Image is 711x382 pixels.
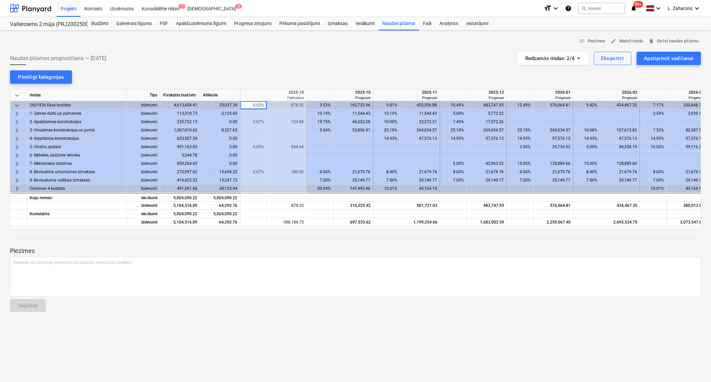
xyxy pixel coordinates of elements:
span: keyboard_arrow_right [13,168,21,176]
span: keyboard_arrow_down [13,101,21,109]
div: rindas [27,89,127,101]
a: Apakšuzņēmuma līgumi [172,17,230,30]
div: 29,149.77 [603,176,637,184]
div: 5.00% [443,159,464,168]
div: Galvenais līgums [112,17,156,30]
div: 42,963.22 [470,159,504,168]
div: 2,939.13 [670,109,704,118]
span: 1 [179,4,185,9]
div: 1,199,254.66 [403,218,437,227]
div: 29,149.77 [336,176,370,184]
div: Izdevumi [127,118,160,126]
div: 80,387.53 [670,126,704,134]
div: Prognoze [403,95,437,100]
div: Izdevumi [127,159,160,168]
div: Ienākumi [352,17,379,30]
div: 5.00% [576,143,597,151]
div: 14.93% [576,134,597,143]
div: 8.00% [310,168,331,176]
span: keyboard_arrow_down [13,91,21,99]
div: 5,004,090.22 [200,210,240,218]
div: -8,327.65 [200,126,240,134]
div: 3,073,547.61 [670,218,704,227]
div: Atlikušie [200,89,240,101]
div: 269,034.57 [403,126,437,134]
div: 2,693,534.75 [603,218,637,227]
a: Analytics [435,17,462,30]
div: Izdevumi [127,126,160,134]
div: 1,683,002.59 [470,218,504,227]
span: 8- Būvlaukma uzturēšanas izmaksas [30,168,95,176]
span: 9- Būvlaukuma vadības izmaksas [30,176,90,184]
div: 5,004,090.22 [160,193,200,202]
div: 5,772.22 [470,109,504,118]
span: keyboard_arrow_right [13,160,21,168]
div: 4,613,454.41 [160,101,200,109]
span: notes [579,38,585,44]
div: 29,149.77 [670,176,704,184]
div: 0.07% [243,118,264,126]
div: 2025-11 [403,89,437,95]
div: 10.19% [310,109,331,118]
div: 14.93% [510,134,531,143]
div: Izmaksas [324,17,352,30]
span: keyboard_arrow_right [13,110,21,118]
div: 310,225.42 [336,202,371,210]
span: keyboard_arrow_right [13,151,21,159]
div: 14.93% [643,134,664,143]
div: 99,116.38 [670,143,704,151]
div: 113,318.73 [160,109,200,118]
div: 5,244.78 [160,151,200,159]
div: Faktiskais [270,95,304,100]
div: 269,034.57 [536,126,570,134]
div: 8.00% [376,168,397,176]
span: 2601936 Ēkas budžets [30,101,71,109]
div: 14.93% [443,134,464,143]
div: 388,186.72 [270,218,304,227]
div: 21,679.76 [336,168,370,176]
div: Prognoze [670,95,704,100]
div: Prognoze [470,95,504,100]
div: Prognoze [603,95,637,100]
div: 97,576.13 [603,134,637,143]
div: -2,125.60 [200,109,240,118]
div: 483,747.93 [470,101,504,109]
div: 153.88 [270,118,304,126]
p: Piezīmes [10,247,701,255]
div: 64,292.76 [200,202,240,210]
span: 7- Mehaniskās sistēmas [30,159,72,168]
div: Faili [419,17,435,30]
div: 2.59% [643,109,664,118]
div: 29,149.77 [470,176,504,184]
div: 19.75% [310,118,331,126]
div: Progresa ziņojumi [230,17,275,30]
div: 878.52 [270,202,304,210]
div: 878.52 [270,101,304,109]
span: Piezīmes [579,37,606,45]
div: 330,848.71 [670,101,704,109]
div: PSF [156,17,172,30]
div: 11,544.43 [336,109,370,118]
div: 2026-03 [670,89,704,95]
div: 7.00% [376,176,397,184]
a: Budžets [87,17,112,30]
div: Ienākumi [127,193,160,202]
div: 0.00 [200,159,240,168]
div: 40,133.94 [200,184,240,193]
span: 6- Mēbeles, sadzīves tehnika [30,151,80,159]
div: 452,556.88 [403,101,437,109]
div: 5.04% [310,126,331,134]
div: 3.53% [310,101,331,109]
div: 10.01% [643,184,664,193]
div: 21,679.76 [670,168,704,176]
span: Mainīt vārdu [611,37,643,45]
span: Dzēst naudas plūsmu [649,37,698,45]
div: 0.07% [243,168,264,176]
div: 3.00% [510,143,531,151]
a: Naudas plūsma [379,17,419,30]
div: 235,722.13 [160,118,200,126]
div: 0.02% [243,101,264,109]
div: Pirkuma pasūtījumi [275,17,324,30]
